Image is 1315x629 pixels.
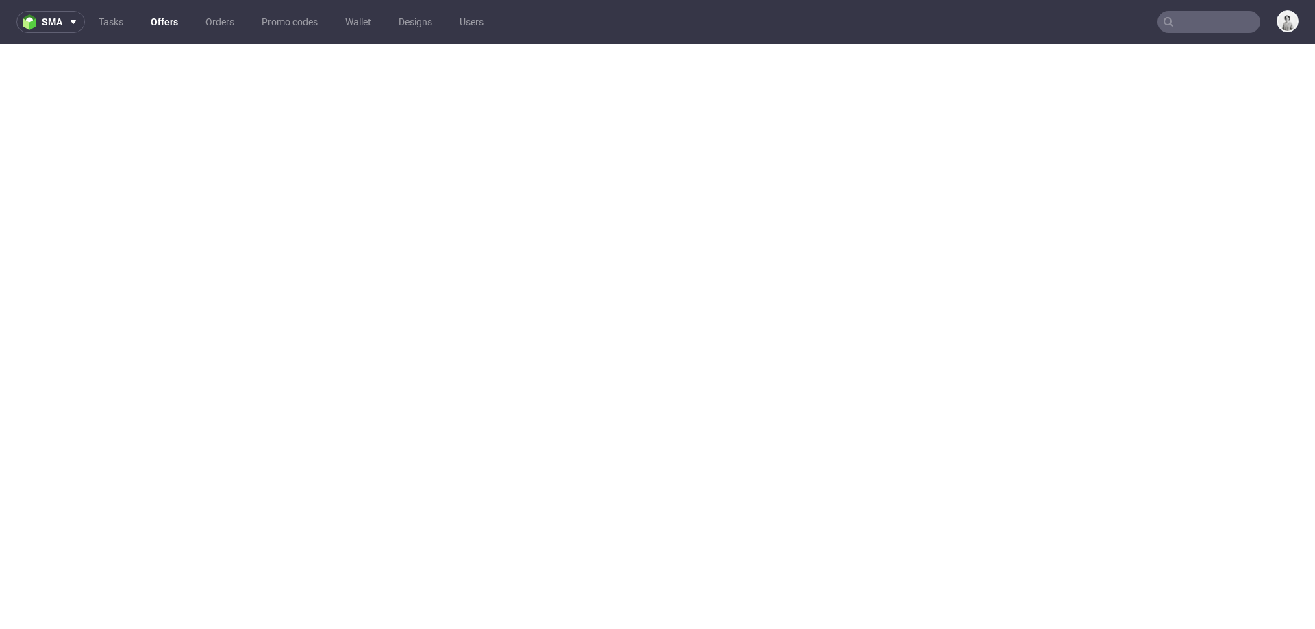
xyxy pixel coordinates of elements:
a: Tasks [90,11,131,33]
a: Orders [197,11,242,33]
img: logo [23,14,42,30]
button: sma [16,11,85,33]
a: Designs [390,11,440,33]
a: Promo codes [253,11,326,33]
img: Dudek Mariola [1278,12,1297,31]
a: Wallet [337,11,379,33]
a: Users [451,11,492,33]
a: Offers [142,11,186,33]
span: sma [42,17,62,27]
